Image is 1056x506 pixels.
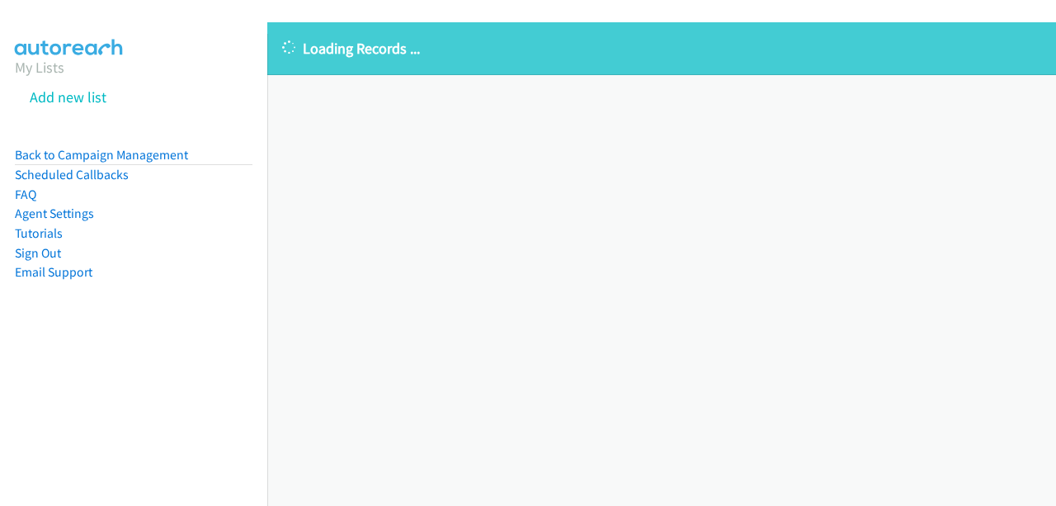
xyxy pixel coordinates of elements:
[15,245,61,261] a: Sign Out
[15,206,94,221] a: Agent Settings
[15,58,64,77] a: My Lists
[15,167,129,182] a: Scheduled Callbacks
[15,225,63,241] a: Tutorials
[15,147,188,163] a: Back to Campaign Management
[15,264,92,280] a: Email Support
[30,87,106,106] a: Add new list
[15,187,36,202] a: FAQ
[282,37,1041,59] p: Loading Records ...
